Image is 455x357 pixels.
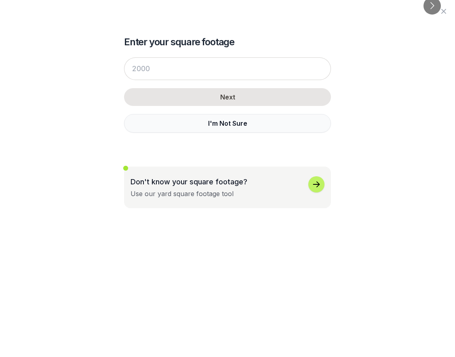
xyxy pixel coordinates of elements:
[131,189,234,199] div: Use our yard square footage tool
[124,36,331,49] h2: Enter your square footage
[131,176,247,187] p: Don't know your square footage?
[124,167,331,208] button: Don't know your square footage?Use our yard square footage tool
[124,57,331,80] input: 2000
[124,88,331,106] button: Next
[124,114,331,133] button: I'm Not Sure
